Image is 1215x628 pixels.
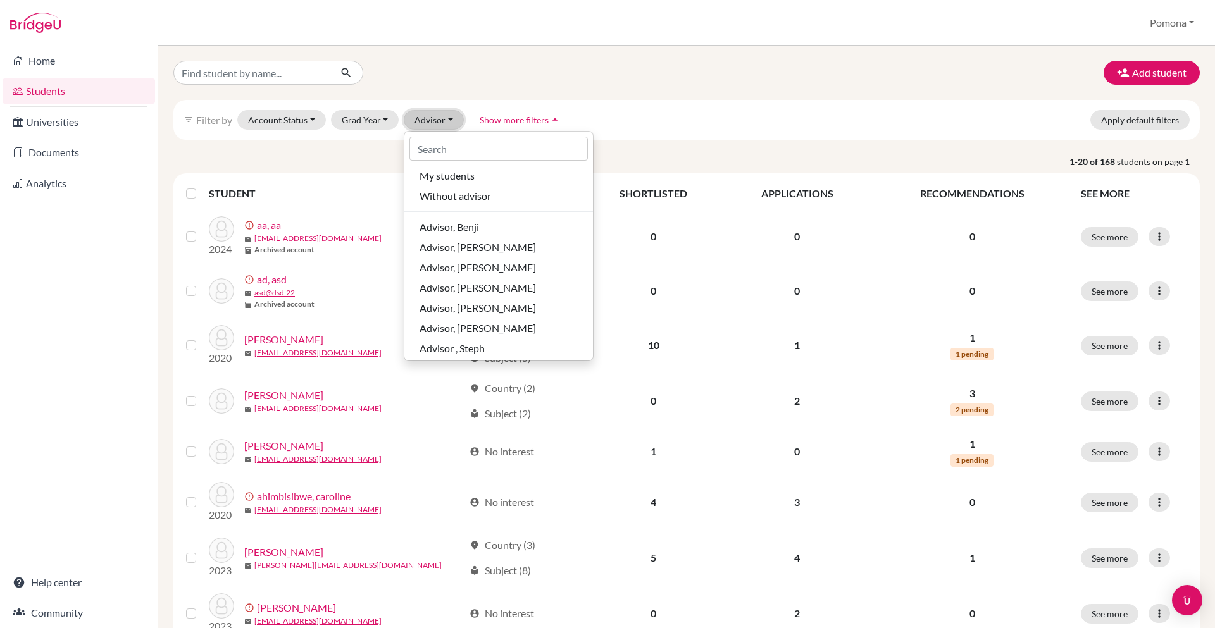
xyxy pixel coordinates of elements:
[470,383,480,393] span: location_on
[404,338,593,359] button: Advisor , Steph
[1081,548,1138,568] button: See more
[470,606,534,621] div: No interest
[470,406,531,421] div: Subject (2)
[3,48,155,73] a: Home
[420,280,536,295] span: Advisor, [PERSON_NAME]
[244,301,252,309] span: inventory_2
[879,550,1066,565] p: 1
[879,495,1066,510] p: 0
[469,110,572,130] button: Show more filtersarrow_drop_up
[1172,585,1202,615] div: Open Intercom Messenger
[10,13,61,33] img: Bridge-U
[470,444,534,459] div: No interest
[244,220,257,230] span: error_outline
[209,388,234,414] img: Agaba, Meghan
[257,489,351,504] a: ahimbisibwe, caroline
[420,219,479,235] span: Advisor, Benji
[404,131,594,361] div: Advisor
[173,61,330,85] input: Find student by name...
[237,110,326,130] button: Account Status
[244,507,252,514] span: mail
[244,388,323,403] a: [PERSON_NAME]
[3,171,155,196] a: Analytics
[404,110,464,130] button: Advisor
[244,247,252,254] span: inventory_2
[209,538,234,563] img: Alexander, Rhodri
[723,209,871,264] td: 0
[209,563,234,578] p: 2023
[723,474,871,530] td: 3
[254,299,315,310] b: Archived account
[420,240,536,255] span: Advisor, [PERSON_NAME]
[196,114,232,126] span: Filter by
[209,216,234,242] img: aa, aa
[244,491,257,502] span: error_outline
[254,244,315,256] b: Archived account
[244,562,252,570] span: mail
[1104,61,1200,85] button: Add student
[950,403,994,416] span: 2 pending
[1081,227,1138,247] button: See more
[254,347,382,359] a: [EMAIL_ADDRESS][DOMAIN_NAME]
[404,166,593,186] button: My students
[254,453,382,465] a: [EMAIL_ADDRESS][DOMAIN_NAME]
[420,321,536,336] span: Advisor, [PERSON_NAME]
[404,298,593,318] button: Advisor, [PERSON_NAME]
[950,348,994,360] span: 1 pending
[209,350,234,366] p: 2020
[1081,391,1138,411] button: See more
[1117,155,1200,168] span: students on page 1
[3,600,155,625] a: Community
[879,283,1066,299] p: 0
[470,497,480,507] span: account_circle
[244,545,323,560] a: [PERSON_NAME]
[254,615,382,627] a: [EMAIL_ADDRESS][DOMAIN_NAME]
[879,436,1066,452] p: 1
[879,330,1066,345] p: 1
[1073,178,1195,209] th: SEE MORE
[254,560,442,571] a: [PERSON_NAME][EMAIL_ADDRESS][DOMAIN_NAME]
[404,278,593,298] button: Advisor, [PERSON_NAME]
[723,317,871,373] td: 1
[209,593,234,619] img: Andrada, Andie
[879,606,1066,621] p: 0
[420,188,491,204] span: Without advisor
[583,474,723,530] td: 4
[723,178,871,209] th: APPLICATIONS
[420,168,475,183] span: My students
[244,235,252,243] span: mail
[244,603,257,613] span: error_outline
[583,530,723,586] td: 5
[1081,336,1138,355] button: See more
[257,600,336,615] a: [PERSON_NAME]
[3,140,155,165] a: Documents
[420,260,536,275] span: Advisor, [PERSON_NAME]
[1081,281,1138,301] button: See more
[1069,155,1117,168] strong: 1-20 of 168
[470,446,480,457] span: account_circle
[3,570,155,595] a: Help center
[470,608,480,619] span: account_circle
[1081,604,1138,624] button: See more
[244,456,252,464] span: mail
[209,439,234,464] img: Aguiluz, Neill
[470,538,535,553] div: Country (3)
[879,386,1066,401] p: 3
[1081,442,1138,462] button: See more
[583,178,723,209] th: SHORTLISTED
[404,217,593,237] button: Advisor, Benji
[470,563,531,578] div: Subject (8)
[257,272,287,287] a: ad, asd
[244,274,257,285] span: error_outline
[470,540,480,550] span: location_on
[331,110,399,130] button: Grad Year
[723,264,871,317] td: 0
[470,353,480,363] span: local_library
[244,618,252,625] span: mail
[480,114,549,125] span: Show more filters
[723,373,871,429] td: 2
[879,229,1066,244] p: 0
[209,178,462,209] th: STUDENT
[244,438,323,453] a: [PERSON_NAME]
[420,341,485,356] span: Advisor , Steph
